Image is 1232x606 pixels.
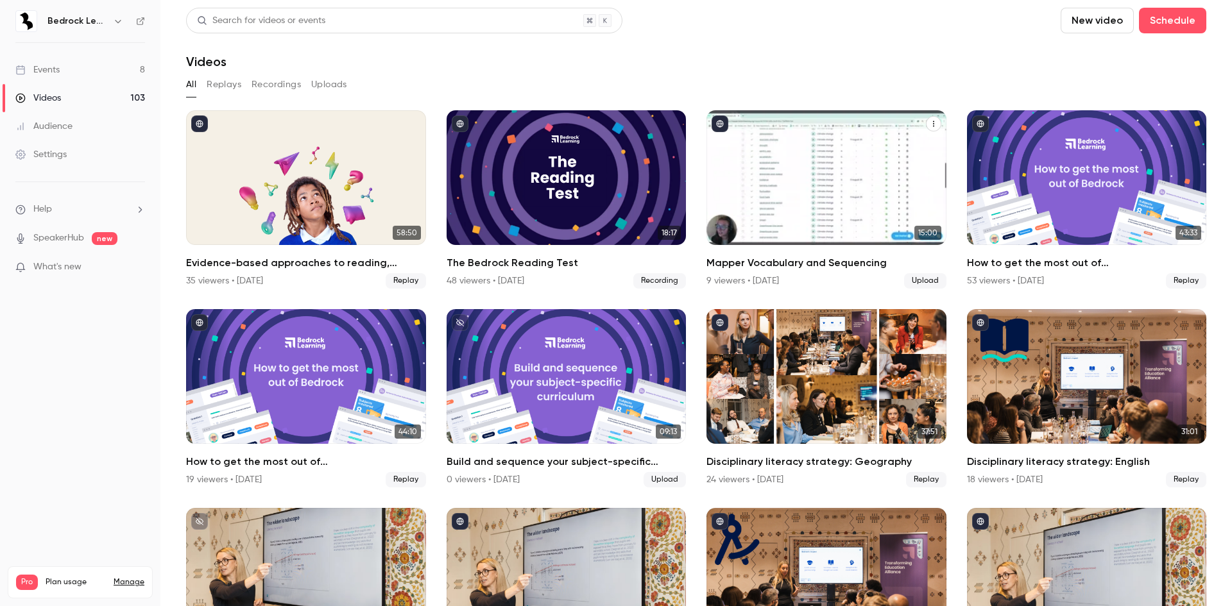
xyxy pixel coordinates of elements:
[644,472,686,487] span: Upload
[706,309,946,487] li: Disciplinary literacy strategy: Geography
[447,309,687,487] li: Build and sequence your subject-specific curriculum
[1177,425,1201,439] span: 31:01
[967,255,1207,271] h2: How to get the most out of [GEOGRAPHIC_DATA] next academic year
[393,226,421,240] span: 58:50
[447,473,520,486] div: 0 viewers • [DATE]
[706,454,946,469] h2: Disciplinary literacy strategy: Geography
[447,274,524,287] div: 48 viewers • [DATE]
[92,232,117,245] span: new
[186,8,1206,598] section: Videos
[447,454,687,469] h2: Build and sequence your subject-specific curriculum
[658,226,681,240] span: 18:17
[633,273,686,289] span: Recording
[712,513,728,530] button: published
[447,309,687,487] a: 09:13Build and sequence your subject-specific curriculum0 viewers • [DATE]Upload
[712,115,728,132] button: published
[972,513,989,530] button: published
[186,274,263,287] div: 35 viewers • [DATE]
[452,513,468,530] button: published
[447,255,687,271] h2: The Bedrock Reading Test
[1176,226,1201,240] span: 43:33
[191,314,208,331] button: published
[191,513,208,530] button: unpublished
[33,231,84,245] a: SpeakerHub
[706,110,946,289] li: Mapper Vocabulary and Sequencing
[47,15,108,28] h6: Bedrock Learning
[130,262,145,273] iframe: Noticeable Trigger
[186,74,196,95] button: All
[191,115,208,132] button: published
[15,63,60,76] div: Events
[656,425,681,439] span: 09:13
[706,473,783,486] div: 24 viewers • [DATE]
[967,454,1207,469] h2: Disciplinary literacy strategy: English
[395,425,421,439] span: 44:10
[186,473,262,486] div: 19 viewers • [DATE]
[967,110,1207,289] a: 43:33How to get the most out of [GEOGRAPHIC_DATA] next academic year53 viewers • [DATE]Replay
[1139,8,1206,33] button: Schedule
[712,314,728,331] button: published
[186,309,426,487] li: How to get the most out of Bedrock next academic year
[972,115,989,132] button: published
[452,314,468,331] button: unpublished
[114,577,144,587] a: Manage
[15,148,67,161] div: Settings
[1061,8,1134,33] button: New video
[186,309,426,487] a: 44:10How to get the most out of [GEOGRAPHIC_DATA] next academic year19 viewers • [DATE]Replay
[914,226,941,240] span: 15:00
[252,74,301,95] button: Recordings
[16,575,38,590] span: Pro
[16,11,37,31] img: Bedrock Learning
[15,120,73,133] div: Audience
[967,274,1044,287] div: 53 viewers • [DATE]
[311,74,347,95] button: Uploads
[904,273,946,289] span: Upload
[186,110,426,289] li: Evidence-based approaches to reading, writing and language in 2025/26
[972,314,989,331] button: published
[33,203,52,216] span: Help
[706,110,946,289] a: 15:00Mapper Vocabulary and Sequencing9 viewers • [DATE]Upload
[33,260,81,274] span: What's new
[706,309,946,487] a: 37:51Disciplinary literacy strategy: Geography24 viewers • [DATE]Replay
[706,255,946,271] h2: Mapper Vocabulary and Sequencing
[706,274,779,287] div: 9 viewers • [DATE]
[186,454,426,469] h2: How to get the most out of [GEOGRAPHIC_DATA] next academic year
[15,203,145,216] li: help-dropdown-opener
[967,110,1207,289] li: How to get the most out of Bedrock next academic year
[967,309,1207,487] li: Disciplinary literacy strategy: English
[186,54,227,69] h1: Videos
[46,577,106,587] span: Plan usage
[386,273,426,289] span: Replay
[386,472,426,487] span: Replay
[447,110,687,289] li: The Bedrock Reading Test
[918,425,941,439] span: 37:51
[967,473,1043,486] div: 18 viewers • [DATE]
[452,115,468,132] button: published
[15,92,61,105] div: Videos
[1166,472,1206,487] span: Replay
[186,110,426,289] a: 58:50Evidence-based approaches to reading, writing and language in 2025/2635 viewers • [DATE]Replay
[197,14,325,28] div: Search for videos or events
[967,309,1207,487] a: 31:01Disciplinary literacy strategy: English18 viewers • [DATE]Replay
[906,472,946,487] span: Replay
[447,110,687,289] a: 18:17The Bedrock Reading Test48 viewers • [DATE]Recording
[186,255,426,271] h2: Evidence-based approaches to reading, writing and language in 2025/26
[207,74,241,95] button: Replays
[1166,273,1206,289] span: Replay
